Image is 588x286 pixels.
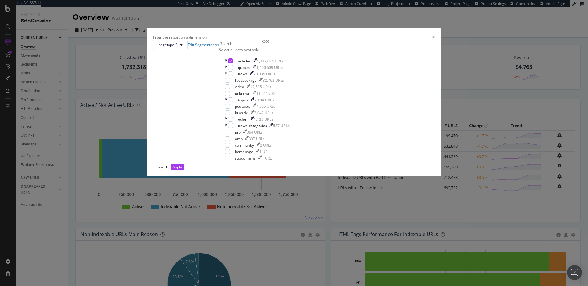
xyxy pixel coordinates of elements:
div: video [235,84,244,89]
button: Apply [171,164,184,170]
div: Apply [172,164,182,170]
div: amp [235,136,243,141]
div: modal [147,28,441,176]
div: 1,400,509 URLs [256,65,283,70]
div: 2 URLs [260,143,272,148]
div: 1,135 URLs [254,117,273,122]
div: podcasts [235,104,250,109]
div: other [238,117,248,122]
div: news-categories [238,123,267,128]
span: pagetype-3 [158,42,178,47]
div: livecoverage [235,78,257,83]
div: 307 URLs [249,136,265,141]
div: 32,763 URLs [263,78,284,83]
div: Filter the report on a dimension [153,35,207,40]
a: Edit Segmentation [188,42,219,47]
div: Open Intercom Messenger [567,265,582,280]
div: Select all data available [219,47,296,52]
div: 4,505 URLs [256,104,275,109]
div: 1,732,084 URLs [257,58,284,64]
div: quotes [238,65,250,70]
div: 1 URL [259,149,269,154]
div: 587 URLs [273,123,290,128]
div: topics [238,97,248,103]
div: 12,595 URLs [250,84,271,89]
div: 1 URL [262,156,272,161]
div: unknown [235,91,250,96]
div: subdomains [235,156,256,161]
div: 394 URLs [247,130,263,135]
input: Search [219,40,262,47]
div: buyside [235,110,248,115]
div: Cancel [155,164,167,170]
div: articles [238,58,251,64]
div: news [238,71,247,77]
div: 2,042 URLs [254,110,273,115]
button: Cancel [153,164,169,170]
div: homepage [235,149,253,154]
div: 79,939 URLs [254,71,275,77]
div: pro [235,130,241,135]
button: pagetype-3 [153,40,188,50]
div: 11,911 URLs [256,91,277,96]
div: 7,184 URLs [254,97,274,103]
div: times [432,35,435,40]
div: community [235,143,254,148]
